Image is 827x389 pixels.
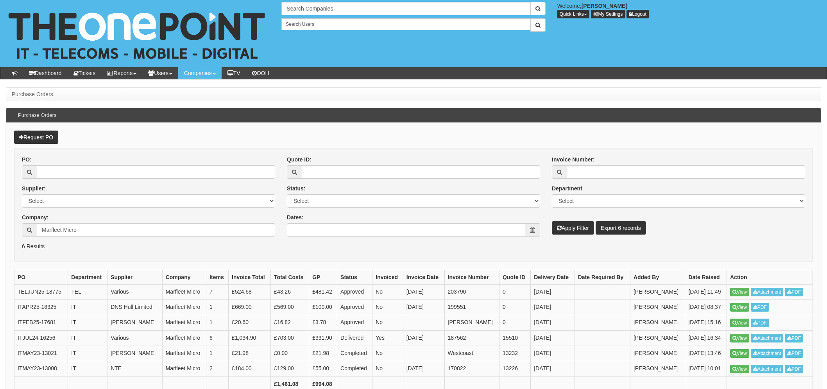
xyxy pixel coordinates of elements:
a: View [730,334,749,342]
td: [PERSON_NAME] [630,346,685,361]
a: Attachment [751,349,784,358]
a: PDF [751,319,769,327]
td: 1 [206,346,229,361]
a: View [730,288,749,296]
td: IT [68,300,107,315]
td: [PERSON_NAME] [444,315,499,330]
td: 170822 [444,361,499,376]
td: 13232 [499,346,531,361]
a: Attachment [751,365,784,373]
th: Action [727,270,813,284]
div: Welcome, [551,2,827,18]
td: [DATE] [403,330,444,346]
td: 1 [206,300,229,315]
td: [DATE] [531,330,575,346]
td: [DATE] [403,361,444,376]
td: [PERSON_NAME] [630,315,685,330]
button: Apply Filter [552,221,594,235]
td: [PERSON_NAME] [107,346,163,361]
td: [PERSON_NAME] [630,284,685,299]
td: 0 [499,300,531,315]
input: Search Companies [281,2,530,15]
td: DNS Hull Limited [107,300,163,315]
td: £3.78 [309,315,337,330]
td: 1 [206,315,229,330]
p: 6 Results [22,242,805,250]
td: 13226 [499,361,531,376]
td: Approved [337,300,372,315]
td: Yes [372,330,403,346]
td: No [372,315,403,330]
td: £569.00 [271,300,309,315]
td: [DATE] 16:34 [685,330,727,346]
td: £669.00 [229,300,271,315]
td: No [372,361,403,376]
label: Dates: [287,213,304,221]
td: IT [68,315,107,330]
a: View [730,319,749,327]
td: TEL [68,284,107,299]
a: View [730,303,749,312]
td: [DATE] [403,284,444,299]
td: £481.42 [309,284,337,299]
label: Invoice Number: [552,156,595,163]
a: PDF [785,288,803,296]
th: Total Costs [271,270,309,284]
td: 6 [206,330,229,346]
td: Completed [337,361,372,376]
label: Department [552,185,582,192]
td: [DATE] [531,346,575,361]
td: [PERSON_NAME] [630,330,685,346]
td: 0 [499,315,531,330]
td: £16.82 [271,315,309,330]
td: 199551 [444,300,499,315]
a: Companies [178,67,222,79]
td: IT [68,346,107,361]
th: Invoice Date [403,270,444,284]
td: Marfleet Micro [162,284,206,299]
td: [DATE] [531,361,575,376]
th: PO [14,270,68,284]
td: [PERSON_NAME] [107,315,163,330]
th: Department [68,270,107,284]
a: PDF [751,303,769,312]
td: [PERSON_NAME] [630,361,685,376]
label: Quote ID: [287,156,311,163]
td: Completed [337,346,372,361]
td: [DATE] 10:01 [685,361,727,376]
a: Reports [101,67,142,79]
a: PDF [785,334,803,342]
td: No [372,300,403,315]
td: 7 [206,284,229,299]
th: Date Raised [685,270,727,284]
td: £20.60 [229,315,271,330]
td: Approved [337,284,372,299]
td: No [372,284,403,299]
td: £0.00 [271,346,309,361]
li: Purchase Orders [12,90,53,98]
td: Approved [337,315,372,330]
th: Items [206,270,229,284]
button: Quick Links [557,10,589,18]
th: Quote ID [499,270,531,284]
th: Date Required By [575,270,630,284]
td: IT [68,330,107,346]
label: Supplier: [22,185,46,192]
a: My Settings [591,10,625,18]
td: [DATE] 15:16 [685,315,727,330]
td: ITJUL24-16256 [14,330,68,346]
td: £524.68 [229,284,271,299]
td: Marfleet Micro [162,330,206,346]
th: Added By [630,270,685,284]
td: No [372,346,403,361]
a: Export 6 records [596,221,646,235]
a: Attachment [751,288,784,296]
td: Delivered [337,330,372,346]
td: IT [68,361,107,376]
a: PDF [785,349,803,358]
a: View [730,349,749,358]
a: Tickets [68,67,102,79]
td: 203790 [444,284,499,299]
td: £21.98 [229,346,271,361]
td: [DATE] 08:37 [685,300,727,315]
